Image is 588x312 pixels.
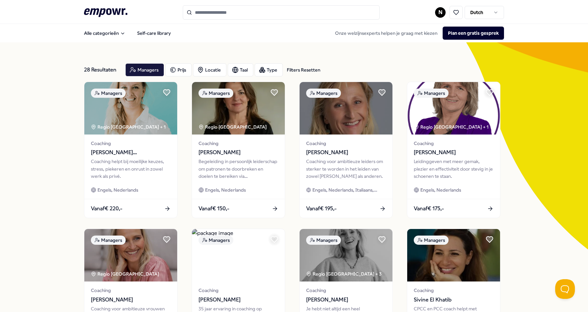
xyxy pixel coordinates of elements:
img: package image [84,82,177,135]
button: Managers [125,63,164,76]
span: Engels, Nederlands [420,186,461,194]
button: Locatie [193,63,226,76]
button: Type [255,63,283,76]
div: Managers [91,236,126,245]
div: Regio [GEOGRAPHIC_DATA] [199,123,268,131]
img: package image [192,82,285,135]
span: [PERSON_NAME] [199,296,278,304]
a: package imageManagersRegio [GEOGRAPHIC_DATA] + 1Coaching[PERSON_NAME]Leidinggeven met meer gemak,... [407,82,500,218]
div: Managers [199,89,233,98]
span: Engels, Nederlands, Italiaans, Zweeds [312,186,386,194]
span: Engels, Nederlands [205,186,246,194]
span: [PERSON_NAME] [306,296,386,304]
span: Vanaf € 150,- [199,204,229,213]
span: [PERSON_NAME] [306,148,386,157]
button: Plan een gratis gesprek [443,27,504,40]
div: Regio [GEOGRAPHIC_DATA] + 3 [306,270,382,278]
div: 28 Resultaten [84,63,120,76]
img: package image [300,229,392,281]
span: [PERSON_NAME] [199,148,278,157]
div: Begeleiding in persoonlijk leiderschap om patronen te doorbreken en doelen te bereiken via bewust... [199,158,278,180]
span: Coaching [199,287,278,294]
a: package imageManagersCoaching[PERSON_NAME]Coaching voor ambitieuze leiders om sterker te worden i... [299,82,393,218]
span: Vanaf € 195,- [306,204,337,213]
span: Coaching [306,287,386,294]
div: Managers [306,236,341,245]
span: Coaching [91,140,171,147]
a: package imageManagersRegio [GEOGRAPHIC_DATA] + 1Coaching[PERSON_NAME][GEOGRAPHIC_DATA]Coaching he... [84,82,178,218]
img: package image [300,82,392,135]
div: Regio [GEOGRAPHIC_DATA] + 1 [91,123,166,131]
div: Managers [91,89,126,98]
a: package imageManagersRegio [GEOGRAPHIC_DATA] Coaching[PERSON_NAME]Begeleiding in persoonlijk leid... [192,82,285,218]
img: package image [407,82,500,135]
img: package image [192,229,285,281]
div: Filters Resetten [287,66,320,73]
div: Coaching helpt bij moeilijke keuzes, stress, piekeren en onrust in zowel werk als privé. [91,158,171,180]
img: package image [84,229,177,281]
span: Coaching [414,287,493,294]
div: Managers [199,236,233,245]
span: Vanaf € 220,- [91,204,122,213]
input: Search for products, categories or subcategories [183,5,380,20]
span: [PERSON_NAME] [414,148,493,157]
button: Prijs [165,63,192,76]
span: Engels, Nederlands [97,186,138,194]
span: Coaching [306,140,386,147]
div: Managers [414,236,449,245]
button: Taal [228,63,253,76]
span: [PERSON_NAME][GEOGRAPHIC_DATA] [91,148,171,157]
div: Leidinggeven met meer gemak, plezier en effectiviteit door stevig in je schoenen te staan. [414,158,493,180]
span: Vanaf € 175,- [414,204,444,213]
div: Regio [GEOGRAPHIC_DATA] + 1 [414,123,489,131]
div: Onze welzijnsexperts helpen je graag met kiezen [330,27,504,40]
iframe: Help Scout Beacon - Open [555,279,575,299]
div: Coaching voor ambitieuze leiders om sterker te worden in het leiden van zowel [PERSON_NAME] als a... [306,158,386,180]
img: package image [407,229,500,281]
span: Coaching [199,140,278,147]
span: Sivine El Khatib [414,296,493,304]
div: Managers [306,89,341,98]
button: N [435,7,446,18]
a: Self-care library [132,27,176,40]
div: Regio [GEOGRAPHIC_DATA] [91,270,160,278]
span: Coaching [91,287,171,294]
div: Regio [GEOGRAPHIC_DATA] + 1 [199,270,273,278]
span: Coaching [414,140,493,147]
span: [PERSON_NAME] [91,296,171,304]
button: Alle categorieën [79,27,131,40]
nav: Main [79,27,176,40]
div: Managers [414,89,449,98]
